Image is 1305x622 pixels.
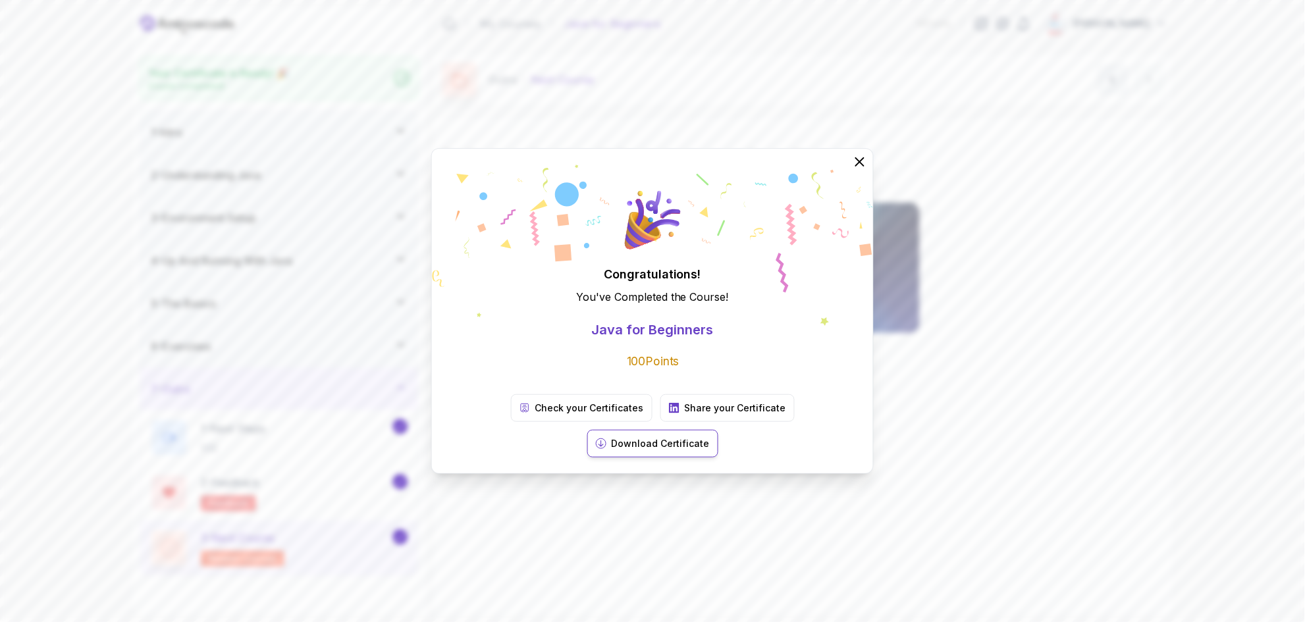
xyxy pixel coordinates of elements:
a: Share your Certificate [660,394,795,422]
button: Download Certificate [587,430,718,457]
p: Check your Certificates [535,402,644,415]
p: Java for Beginners [592,321,714,339]
p: Download Certificate [612,437,710,450]
p: 100 Points [627,353,679,370]
p: Share your Certificate [685,402,786,415]
a: Check your Certificates [511,394,652,422]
